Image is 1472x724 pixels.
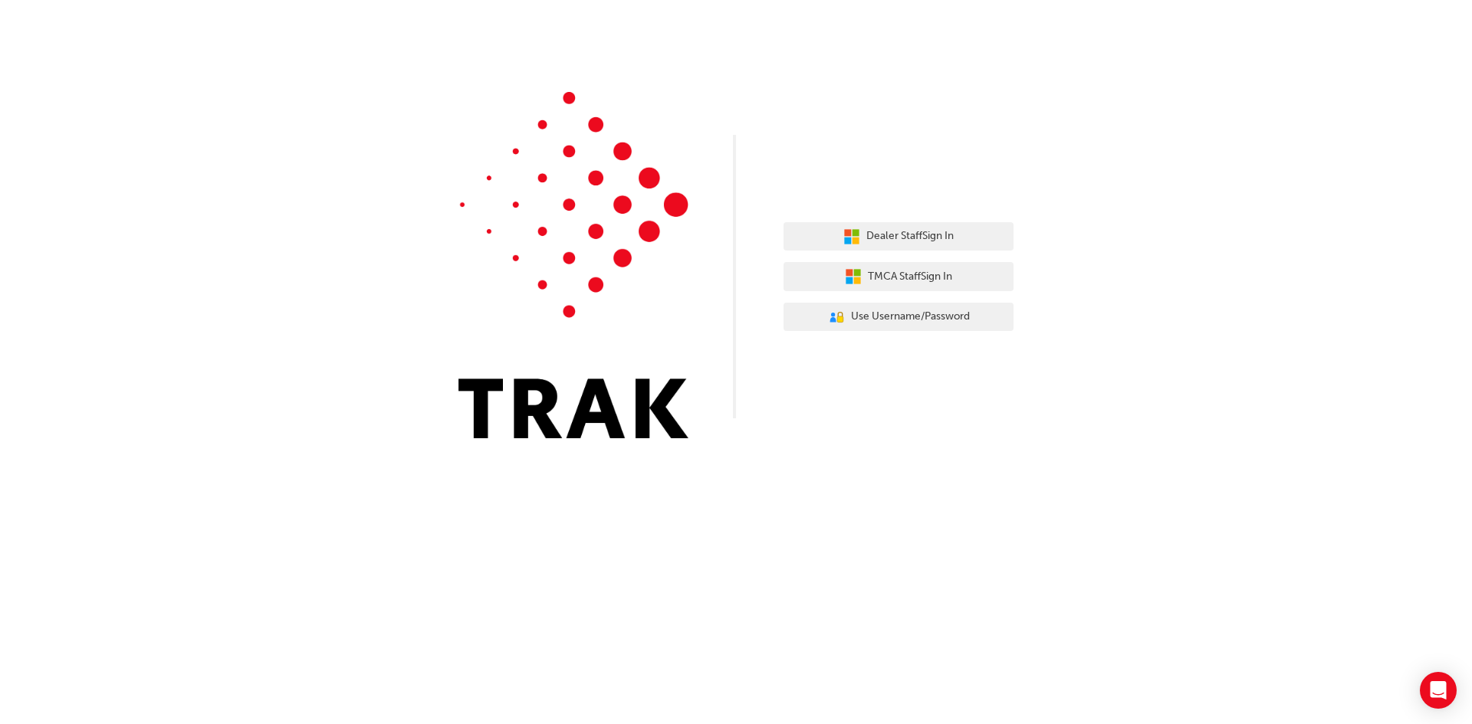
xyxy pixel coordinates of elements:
div: Open Intercom Messenger [1420,672,1457,709]
img: Trak [458,92,688,438]
button: Dealer StaffSign In [784,222,1014,251]
span: TMCA Staff Sign In [868,268,952,286]
span: Dealer Staff Sign In [866,228,954,245]
button: Use Username/Password [784,303,1014,332]
span: Use Username/Password [851,308,970,326]
button: TMCA StaffSign In [784,262,1014,291]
